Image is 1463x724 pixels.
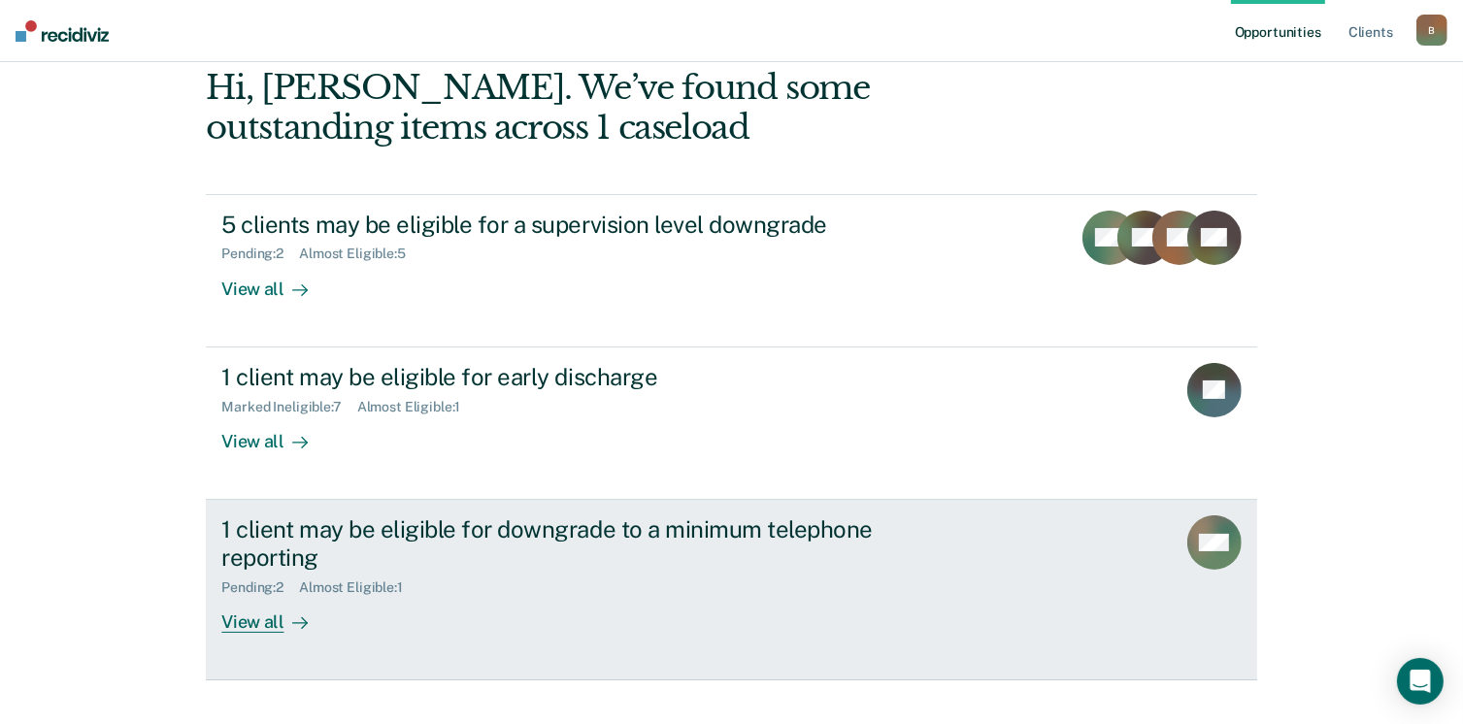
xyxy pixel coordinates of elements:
[16,20,109,42] img: Recidiviz
[221,414,330,452] div: View all
[221,211,903,239] div: 5 clients may be eligible for a supervision level downgrade
[299,579,418,596] div: Almost Eligible : 1
[221,399,356,415] div: Marked Ineligible : 7
[221,246,299,262] div: Pending : 2
[357,399,477,415] div: Almost Eligible : 1
[206,194,1256,347] a: 5 clients may be eligible for a supervision level downgradePending:2Almost Eligible:5View all
[1416,15,1447,46] button: B
[221,515,903,572] div: 1 client may be eligible for downgrade to a minimum telephone reporting
[221,595,330,633] div: View all
[206,347,1256,500] a: 1 client may be eligible for early dischargeMarked Ineligible:7Almost Eligible:1View all
[206,500,1256,680] a: 1 client may be eligible for downgrade to a minimum telephone reportingPending:2Almost Eligible:1...
[221,363,903,391] div: 1 client may be eligible for early discharge
[299,246,421,262] div: Almost Eligible : 5
[221,579,299,596] div: Pending : 2
[1397,658,1444,705] div: Open Intercom Messenger
[221,262,330,300] div: View all
[206,68,1047,148] div: Hi, [PERSON_NAME]. We’ve found some outstanding items across 1 caseload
